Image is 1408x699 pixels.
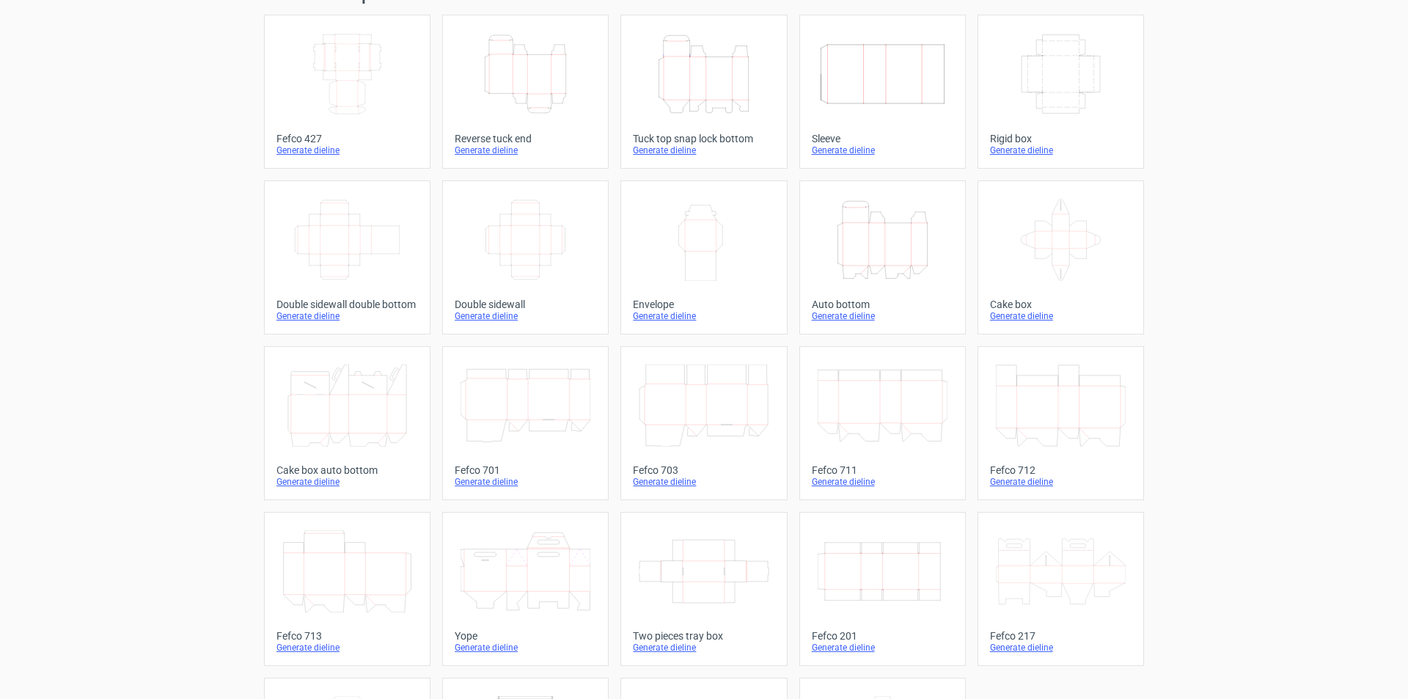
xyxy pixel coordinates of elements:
div: Generate dieline [276,310,418,322]
a: Fefco 703Generate dieline [620,346,787,500]
div: Generate dieline [990,310,1132,322]
div: Generate dieline [455,476,596,488]
div: Generate dieline [633,144,774,156]
div: Double sidewall double bottom [276,299,418,310]
div: Generate dieline [455,144,596,156]
div: Sleeve [812,133,953,144]
div: Envelope [633,299,774,310]
div: Generate dieline [990,144,1132,156]
a: Tuck top snap lock bottomGenerate dieline [620,15,787,169]
a: Fefco 427Generate dieline [264,15,430,169]
a: Fefco 711Generate dieline [799,346,966,500]
div: Fefco 713 [276,630,418,642]
a: YopeGenerate dieline [442,512,609,666]
div: Reverse tuck end [455,133,596,144]
div: Two pieces tray box [633,630,774,642]
a: Fefco 713Generate dieline [264,512,430,666]
a: Two pieces tray boxGenerate dieline [620,512,787,666]
a: Cake box auto bottomGenerate dieline [264,346,430,500]
div: Cake box auto bottom [276,464,418,476]
div: Fefco 217 [990,630,1132,642]
div: Generate dieline [633,642,774,654]
a: SleeveGenerate dieline [799,15,966,169]
a: Rigid boxGenerate dieline [978,15,1144,169]
div: Rigid box [990,133,1132,144]
a: Auto bottomGenerate dieline [799,180,966,334]
div: Fefco 712 [990,464,1132,476]
a: EnvelopeGenerate dieline [620,180,787,334]
div: Generate dieline [812,642,953,654]
a: Fefco 712Generate dieline [978,346,1144,500]
div: Generate dieline [276,476,418,488]
div: Generate dieline [455,642,596,654]
div: Fefco 427 [276,133,418,144]
div: Generate dieline [990,642,1132,654]
div: Generate dieline [633,310,774,322]
a: Fefco 201Generate dieline [799,512,966,666]
div: Generate dieline [276,642,418,654]
div: Generate dieline [455,310,596,322]
a: Double sidewallGenerate dieline [442,180,609,334]
div: Fefco 701 [455,464,596,476]
div: Generate dieline [812,144,953,156]
div: Cake box [990,299,1132,310]
div: Yope [455,630,596,642]
div: Auto bottom [812,299,953,310]
div: Double sidewall [455,299,596,310]
a: Cake boxGenerate dieline [978,180,1144,334]
a: Reverse tuck endGenerate dieline [442,15,609,169]
div: Tuck top snap lock bottom [633,133,774,144]
div: Generate dieline [812,476,953,488]
div: Fefco 201 [812,630,953,642]
div: Generate dieline [812,310,953,322]
div: Generate dieline [276,144,418,156]
div: Generate dieline [990,476,1132,488]
div: Generate dieline [633,476,774,488]
div: Fefco 703 [633,464,774,476]
a: Double sidewall double bottomGenerate dieline [264,180,430,334]
a: Fefco 217Generate dieline [978,512,1144,666]
div: Fefco 711 [812,464,953,476]
a: Fefco 701Generate dieline [442,346,609,500]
